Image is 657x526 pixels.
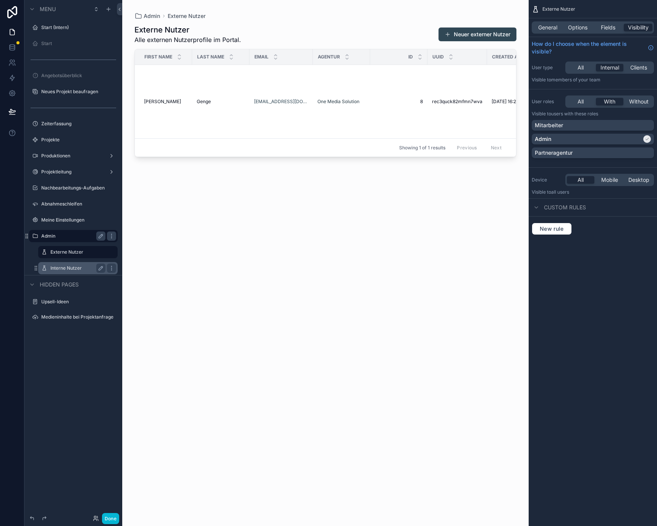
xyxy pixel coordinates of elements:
span: Hidden pages [40,281,79,288]
label: Angebotsüberblick [41,73,116,79]
p: Visible to [532,111,654,117]
span: New rule [537,225,567,232]
span: Showing 1 of 1 results [399,145,445,151]
span: Email [254,54,269,60]
span: Options [568,24,587,31]
a: How do I choose when the element is visible? [532,40,654,55]
label: Device [532,177,562,183]
span: Visibility [628,24,649,31]
label: Meine Einstellungen [41,217,116,223]
label: Projektleitung [41,169,105,175]
label: Start (Intern) [41,24,116,31]
label: Produktionen [41,153,105,159]
span: Mobile [601,176,618,184]
span: Menu [40,5,56,13]
label: User type [532,65,562,71]
label: Externe Nutzer [50,249,113,255]
span: Externe Nutzer [542,6,575,12]
span: Fields [601,24,615,31]
label: Abnahmeschleifen [41,201,116,207]
span: All [578,176,584,184]
span: Id [408,54,413,60]
span: Uuid [432,54,444,60]
label: Start [41,40,116,47]
label: Interne Nutzer [50,265,102,271]
label: User roles [532,99,562,105]
span: All [578,64,584,71]
span: Clients [630,64,647,71]
p: Visible to [532,189,654,195]
span: Internal [600,64,619,71]
p: Partneragentur [535,149,573,157]
label: Upsell-Ideen [41,299,116,305]
label: Nachbearbeitungs-Aufgaben [41,185,116,191]
span: How do I choose when the element is visible? [532,40,645,55]
span: First name [144,54,172,60]
label: Neues Projekt beaufragen [41,89,116,95]
button: Done [102,513,119,524]
span: all users [551,189,569,195]
span: Members of your team [551,77,600,83]
span: Created at [492,54,521,60]
span: Custom rules [544,204,586,211]
span: Agentur [318,54,340,60]
button: New rule [532,223,572,235]
span: General [538,24,557,31]
span: With [604,98,615,105]
label: Medieninhalte bei Projektanfrage [41,314,116,320]
p: Mitarbeiter [535,121,563,129]
span: Users with these roles [551,111,598,117]
label: Projekte [41,137,116,143]
span: All [578,98,584,105]
span: Desktop [628,176,649,184]
label: Zeiterfassung [41,121,116,127]
span: Without [629,98,649,105]
label: Admin [41,233,102,239]
p: Admin [535,135,551,143]
span: Last name [197,54,224,60]
p: Visible to [532,77,654,83]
